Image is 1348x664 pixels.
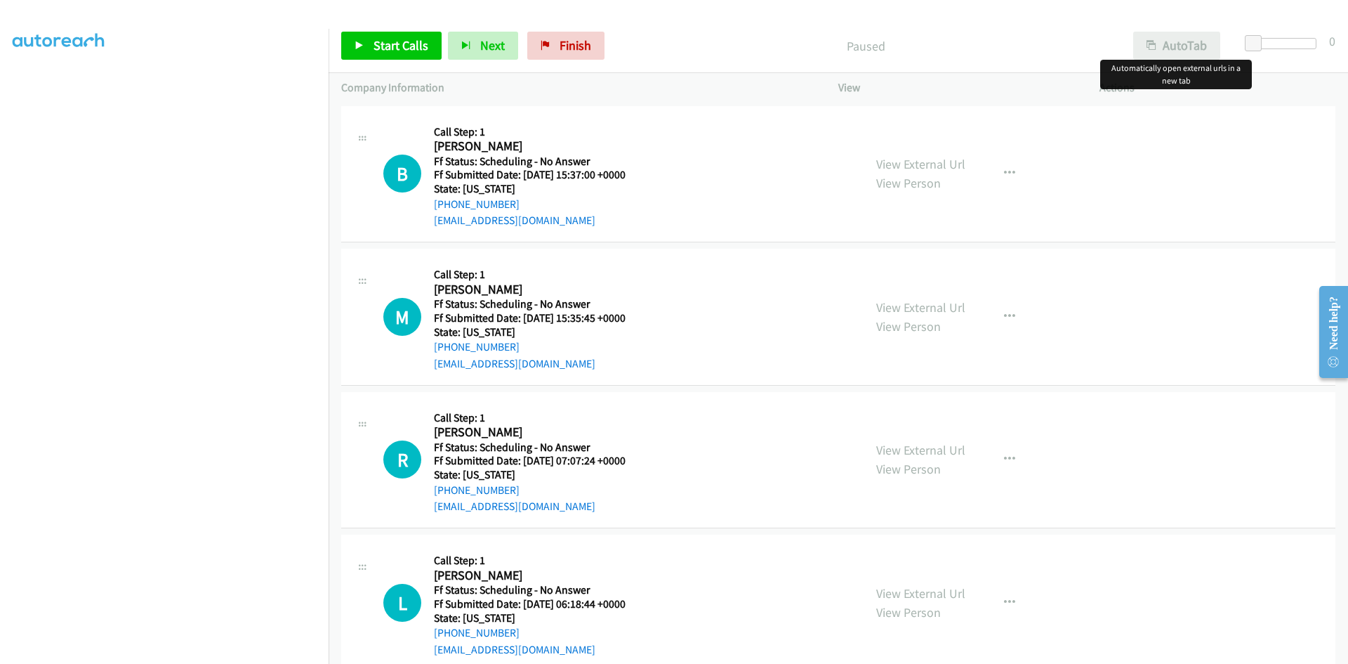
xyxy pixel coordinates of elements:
h2: [PERSON_NAME] [434,282,643,298]
a: [PHONE_NUMBER] [434,340,520,353]
h1: L [383,584,421,622]
iframe: Resource Center [1307,276,1348,388]
a: View External Url [876,156,965,172]
h5: Ff Status: Scheduling - No Answer [434,583,643,597]
h5: Call Step: 1 [434,125,643,139]
p: Actions [1099,79,1335,96]
h1: R [383,441,421,479]
a: [EMAIL_ADDRESS][DOMAIN_NAME] [434,643,595,656]
h5: Ff Submitted Date: [DATE] 15:37:00 +0000 [434,168,643,182]
h1: B [383,155,421,193]
span: Start Calls [374,37,428,53]
h2: [PERSON_NAME] [434,138,643,155]
a: View Person [876,318,941,334]
h2: [PERSON_NAME] [434,424,643,441]
a: [EMAIL_ADDRESS][DOMAIN_NAME] [434,357,595,370]
h5: Ff Status: Scheduling - No Answer [434,155,643,169]
a: View Person [876,461,941,477]
a: Start Calls [341,32,442,60]
span: Next [480,37,505,53]
a: [EMAIL_ADDRESS][DOMAIN_NAME] [434,500,595,513]
div: 0 [1329,32,1335,51]
p: Paused [623,37,1108,56]
a: Finish [527,32,604,60]
h5: State: [US_STATE] [434,468,643,482]
h5: Ff Submitted Date: [DATE] 07:07:24 +0000 [434,454,643,468]
a: [PHONE_NUMBER] [434,626,520,639]
h2: [PERSON_NAME] [434,568,643,584]
button: AutoTab [1133,32,1220,60]
a: View External Url [876,299,965,315]
div: The call is yet to be attempted [383,298,421,336]
div: The call is yet to be attempted [383,441,421,479]
h5: Call Step: 1 [434,268,643,282]
button: Next [448,32,518,60]
h5: Ff Submitted Date: [DATE] 15:35:45 +0000 [434,311,643,325]
div: Delay between calls (in seconds) [1252,38,1316,49]
h5: State: [US_STATE] [434,325,643,339]
h5: State: [US_STATE] [434,611,643,625]
h1: M [383,298,421,336]
h5: Ff Submitted Date: [DATE] 06:18:44 +0000 [434,597,643,611]
h5: Ff Status: Scheduling - No Answer [434,297,643,311]
div: The call is yet to be attempted [383,155,421,193]
a: View Person [876,604,941,620]
h5: State: [US_STATE] [434,182,643,196]
a: [PHONE_NUMBER] [434,197,520,211]
a: [PHONE_NUMBER] [434,483,520,497]
p: View [838,79,1074,96]
a: View External Url [876,585,965,601]
a: [EMAIL_ADDRESS][DOMAIN_NAME] [434,214,595,227]
div: The call is yet to be attempted [383,584,421,622]
a: View Person [876,175,941,191]
span: Finish [560,37,591,53]
div: Automatically open external urls in a new tab [1100,60,1252,89]
h5: Call Step: 1 [434,411,643,425]
h5: Ff Status: Scheduling - No Answer [434,441,643,455]
a: View External Url [876,442,965,458]
h5: Call Step: 1 [434,554,643,568]
p: Company Information [341,79,813,96]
